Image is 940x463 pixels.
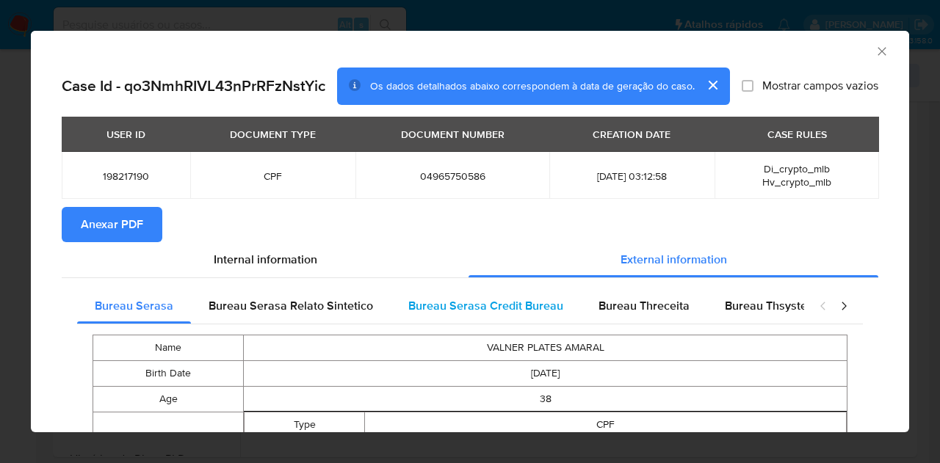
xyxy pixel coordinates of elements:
[62,207,162,242] button: Anexar PDF
[93,335,244,361] td: Name
[79,169,173,183] span: 198217190
[62,242,878,277] div: Detailed info
[221,122,325,147] div: DOCUMENT TYPE
[208,169,338,183] span: CPF
[93,361,244,387] td: Birth Date
[725,297,817,314] span: Bureau Thsystem
[245,412,365,438] td: Type
[95,297,173,314] span: Bureau Serasa
[62,76,325,95] h2: Case Id - qo3NmhRIVL43nPrRFzNstYic
[567,169,697,183] span: [DATE] 03:12:58
[599,297,690,314] span: Bureau Threceita
[370,79,695,93] span: Os dados detalhados abaixo correspondem à data de geração do caso.
[759,122,836,147] div: CASE RULES
[81,208,143,241] span: Anexar PDF
[373,169,531,183] span: 04965750586
[244,335,847,361] td: VALNER PLATES AMARAL
[214,251,317,268] span: Internal information
[365,412,847,438] td: CPF
[762,79,878,93] span: Mostrar campos vazios
[98,122,154,147] div: USER ID
[621,251,727,268] span: External information
[764,161,830,176] span: Di_crypto_mlb
[31,31,909,432] div: closure-recommendation-modal
[93,387,244,412] td: Age
[695,68,730,103] button: cerrar
[392,122,513,147] div: DOCUMENT NUMBER
[408,297,563,314] span: Bureau Serasa Credit Bureau
[584,122,679,147] div: CREATION DATE
[762,175,831,189] span: Hv_crypto_mlb
[244,361,847,387] td: [DATE]
[742,80,753,92] input: Mostrar campos vazios
[244,387,847,412] td: 38
[875,44,888,57] button: Fechar a janela
[209,297,373,314] span: Bureau Serasa Relato Sintetico
[77,288,804,324] div: Detailed external info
